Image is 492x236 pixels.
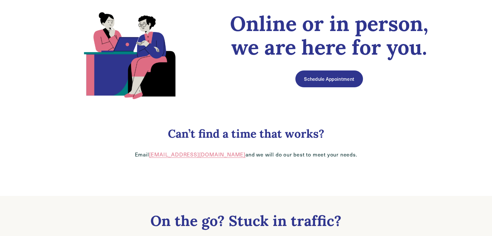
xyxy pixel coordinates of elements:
[101,212,392,230] h2: On the go? Stuck in traffic?
[149,151,246,158] a: [EMAIL_ADDRESS][DOMAIN_NAME]
[52,127,440,141] h3: Can’t find a time that works?
[52,151,440,158] p: Email and we will do our best to meet your needs.
[218,12,440,59] h1: Online or in person, we are here for you.
[295,70,363,87] a: Schedule Appointment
